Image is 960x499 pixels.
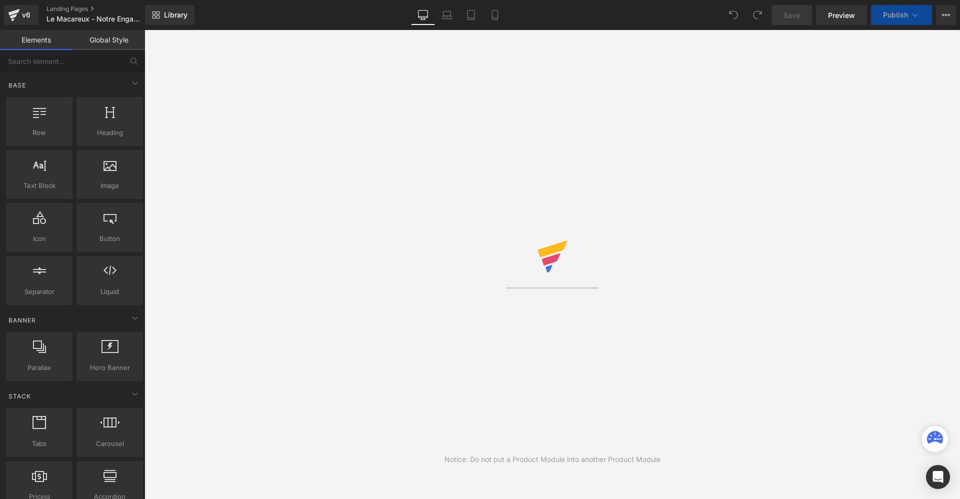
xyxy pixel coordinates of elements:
span: Carousel [79,438,140,449]
span: Icon [9,233,69,244]
div: Notice: Do not put a Product Module into another Product Module [444,454,660,465]
span: Publish [883,11,908,19]
span: Stack [7,391,32,401]
a: Landing Pages [46,5,161,13]
span: Save [783,10,800,20]
span: Base [7,80,27,90]
button: Publish [871,5,932,25]
a: Global Style [72,30,145,50]
span: Image [79,180,140,191]
span: Text Block [9,180,69,191]
span: Tabs [9,438,69,449]
span: Library [164,10,187,19]
button: Redo [747,5,767,25]
span: Button [79,233,140,244]
span: Preview [828,10,855,20]
span: Row [9,127,69,138]
button: Undo [723,5,743,25]
a: Tablet [459,5,483,25]
div: Open Intercom Messenger [926,465,950,489]
span: Separator [9,286,69,297]
div: v6 [20,8,32,21]
span: Banner [7,315,37,325]
a: Desktop [411,5,435,25]
span: Parallax [9,362,69,373]
span: Heading [79,127,140,138]
a: v6 [4,5,38,25]
span: Hero Banner [79,362,140,373]
span: Liquid [79,286,140,297]
a: Laptop [435,5,459,25]
span: Le Macareux - Notre Engagement [46,15,142,23]
a: New Library [145,5,194,25]
a: Preview [816,5,867,25]
a: Mobile [483,5,507,25]
button: More [936,5,956,25]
